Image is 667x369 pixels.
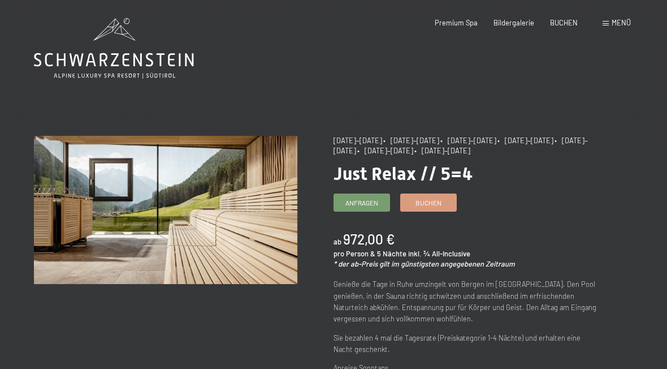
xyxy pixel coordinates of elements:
[415,198,441,208] span: Buchen
[377,249,406,258] span: 5 Nächte
[550,18,578,27] a: BUCHEN
[34,136,297,284] img: Just Relax // 5=4
[408,249,470,258] span: inkl. ¾ All-Inclusive
[401,194,456,211] a: Buchen
[333,136,382,145] span: [DATE]–[DATE]
[333,259,515,268] em: * der ab-Preis gilt im günstigsten angegebenen Zeitraum
[357,146,413,155] span: • [DATE]–[DATE]
[333,249,375,258] span: pro Person &
[383,136,439,145] span: • [DATE]–[DATE]
[333,237,341,246] span: ab
[612,18,631,27] span: Menü
[435,18,478,27] a: Premium Spa
[333,163,473,184] span: Just Relax // 5=4
[440,136,496,145] span: • [DATE]–[DATE]
[414,146,470,155] span: • [DATE]–[DATE]
[343,231,395,247] b: 972,00 €
[333,136,588,155] span: • [DATE]–[DATE]
[345,198,378,208] span: Anfragen
[333,278,597,325] p: Genieße die Tage in Ruhe umzingelt von Bergen im [GEOGRAPHIC_DATA]. Den Pool genießen, in der Sau...
[334,194,389,211] a: Anfragen
[493,18,534,27] a: Bildergalerie
[333,332,597,355] p: Sie bezahlen 4 mal die Tagesrate (Preiskategorie 1-4 Nächte) und erhalten eine Nacht geschenkt.
[497,136,553,145] span: • [DATE]–[DATE]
